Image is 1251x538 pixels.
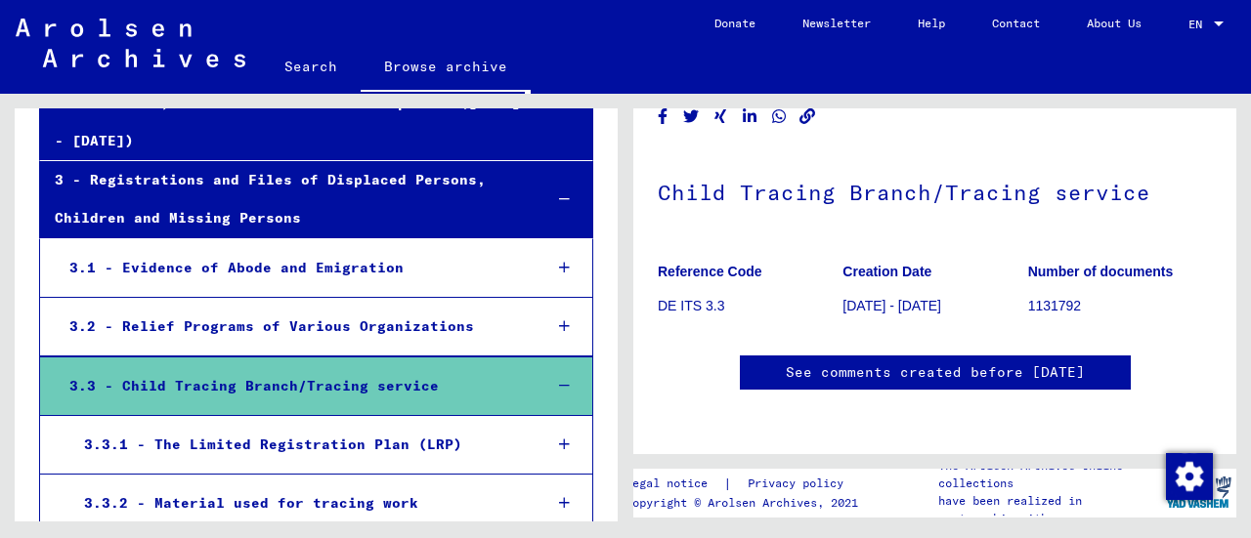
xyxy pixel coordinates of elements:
[711,104,731,129] button: Share on Xing
[1188,18,1210,31] span: EN
[55,249,527,287] div: 3.1 - Evidence of Abode and Emigration
[625,474,723,494] a: Legal notice
[261,43,361,90] a: Search
[1162,468,1235,517] img: yv_logo.png
[361,43,531,94] a: Browse archive
[69,484,527,522] div: 3.3.2 - Material used for tracing work
[938,492,1161,527] p: have been realized in partnership with
[16,19,245,67] img: Arolsen_neg.svg
[798,104,818,129] button: Copy link
[786,362,1085,383] a: See comments created before [DATE]
[769,104,790,129] button: Share on WhatsApp
[658,147,1212,233] h1: Child Tracing Branch/Tracing service
[658,296,841,316] p: DE ITS 3.3
[55,367,527,405] div: 3.3 - Child Tracing Branch/Tracing service
[842,296,1026,316] p: [DATE] - [DATE]
[938,457,1161,492] p: The Arolsen Archives online collections
[55,308,527,346] div: 3.2 - Relief Programs of Various Organizations
[1028,264,1174,279] b: Number of documents
[1028,296,1212,316] p: 1131792
[732,474,867,494] a: Privacy policy
[653,104,673,129] button: Share on Facebook
[681,104,702,129] button: Share on Twitter
[740,104,760,129] button: Share on LinkedIn
[69,426,527,464] div: 3.3.1 - The Limited Registration Plan (LRP)
[842,264,931,279] b: Creation Date
[658,264,762,279] b: Reference Code
[40,161,527,237] div: 3 - Registrations and Files of Displaced Persons, Children and Missing Persons
[625,474,867,494] div: |
[1166,453,1213,500] img: Change consent
[625,494,867,512] p: Copyright © Arolsen Archives, 2021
